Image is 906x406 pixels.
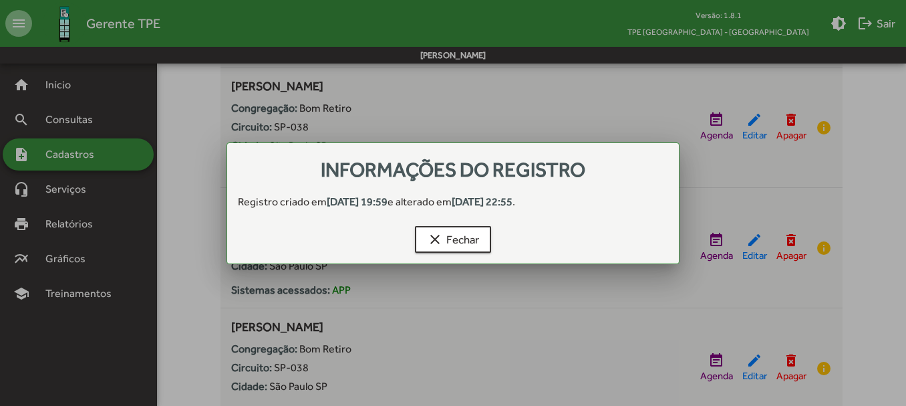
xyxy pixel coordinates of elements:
[452,195,512,208] strong: [DATE] 22:55
[321,158,585,181] span: Informações do registro
[227,194,679,210] div: Registro criado em e alterado em .
[427,231,443,247] mat-icon: clear
[327,195,388,208] strong: [DATE] 19:59
[427,227,479,251] span: Fechar
[415,226,491,253] button: Fechar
